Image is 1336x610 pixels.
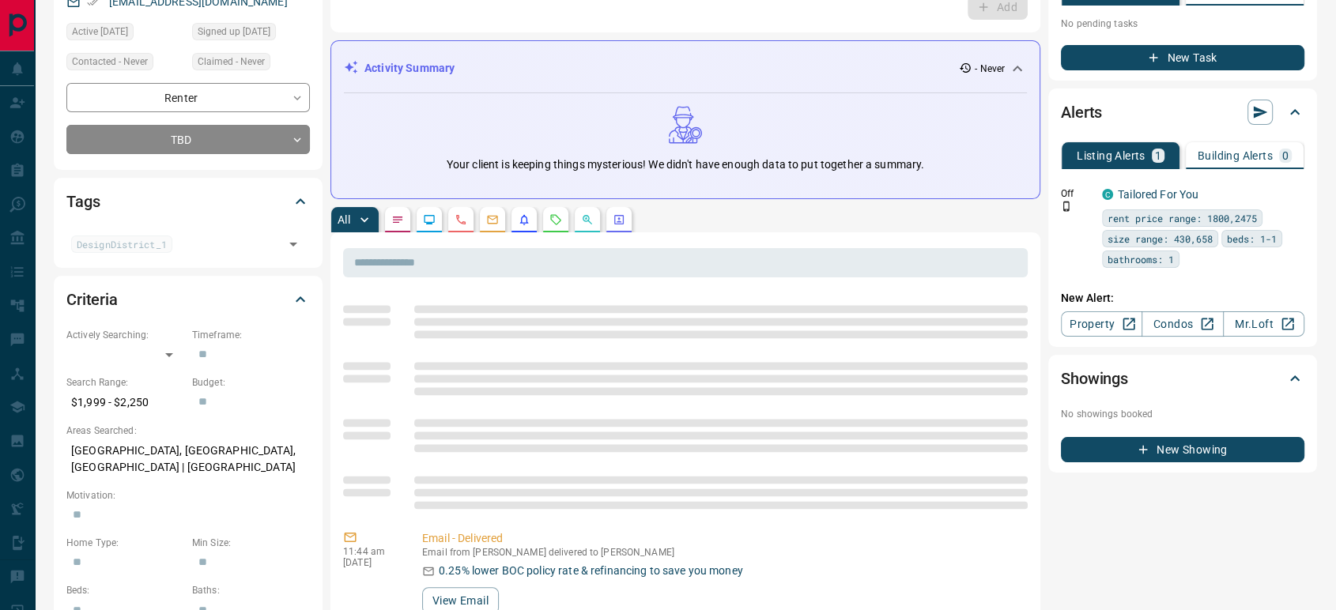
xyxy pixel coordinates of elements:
p: Baths: [192,583,310,597]
h2: Alerts [1061,100,1102,125]
span: Signed up [DATE] [198,24,270,40]
p: [DATE] [343,557,398,568]
p: Beds: [66,583,184,597]
h2: Criteria [66,287,118,312]
div: Tags [66,183,310,220]
svg: Listing Alerts [518,213,530,226]
p: Email from [PERSON_NAME] delivered to [PERSON_NAME] [422,547,1021,558]
button: Open [282,233,304,255]
p: 1 [1155,150,1161,161]
p: Your client is keeping things mysterious! We didn't have enough data to put together a summary. [447,156,924,173]
a: Property [1061,311,1142,337]
span: Active [DATE] [72,24,128,40]
p: All [338,214,350,225]
button: New Task [1061,45,1304,70]
svg: Notes [391,213,404,226]
div: Fri Aug 15 2014 [192,23,310,45]
span: bathrooms: 1 [1108,251,1174,267]
p: Activity Summary [364,60,455,77]
p: Areas Searched: [66,424,310,438]
span: Claimed - Never [198,54,265,70]
p: Motivation: [66,488,310,503]
p: Building Alerts [1198,150,1273,161]
p: Search Range: [66,375,184,390]
a: Mr.Loft [1223,311,1304,337]
div: Alerts [1061,93,1304,131]
p: 0 [1282,150,1289,161]
div: Renter [66,83,310,112]
p: Listing Alerts [1077,150,1145,161]
svg: Opportunities [581,213,594,226]
a: Tailored For You [1118,188,1198,201]
p: No showings booked [1061,407,1304,421]
p: 11:44 am [343,546,398,557]
p: No pending tasks [1061,12,1304,36]
h2: Showings [1061,366,1128,391]
div: Activity Summary- Never [344,54,1027,83]
p: Off [1061,186,1093,201]
span: size range: 430,658 [1108,231,1213,247]
div: Showings [1061,360,1304,397]
span: beds: 1-1 [1227,231,1277,247]
p: [GEOGRAPHIC_DATA], [GEOGRAPHIC_DATA], [GEOGRAPHIC_DATA] | [GEOGRAPHIC_DATA] [66,438,310,480]
p: - Never [975,62,1005,76]
p: Budget: [192,375,310,390]
p: 0.25% lower BOC policy rate & refinancing to save you money [439,563,743,579]
p: Timeframe: [192,328,310,342]
svg: Calls [455,213,467,226]
p: Min Size: [192,536,310,550]
div: TBD [66,125,310,154]
h2: Tags [66,189,100,214]
a: Condos [1142,311,1223,337]
svg: Requests [549,213,562,226]
button: New Showing [1061,437,1304,462]
span: Contacted - Never [72,54,148,70]
p: Actively Searching: [66,328,184,342]
div: condos.ca [1102,189,1113,200]
svg: Push Notification Only [1061,201,1072,212]
p: $1,999 - $2,250 [66,390,184,416]
span: rent price range: 1800,2475 [1108,210,1257,226]
p: New Alert: [1061,290,1304,307]
div: Criteria [66,281,310,318]
p: Email - Delivered [422,530,1021,547]
svg: Emails [486,213,499,226]
svg: Lead Browsing Activity [423,213,436,226]
svg: Agent Actions [613,213,625,226]
div: Tue Mar 19 2024 [66,23,184,45]
p: Home Type: [66,536,184,550]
